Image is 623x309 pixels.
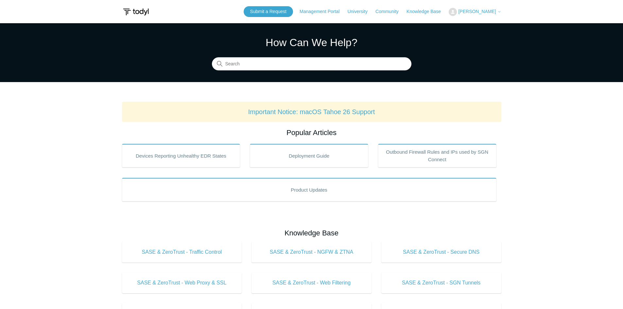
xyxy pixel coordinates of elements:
a: Devices Reporting Unhealthy EDR States [122,144,240,167]
span: SASE & ZeroTrust - Web Filtering [261,279,362,287]
span: SASE & ZeroTrust - NGFW & ZTNA [261,248,362,256]
span: SASE & ZeroTrust - SGN Tunnels [391,279,492,287]
a: Outbound Firewall Rules and IPs used by SGN Connect [378,144,496,167]
a: Product Updates [122,178,496,201]
a: Management Portal [300,8,346,15]
a: Important Notice: macOS Tahoe 26 Support [248,108,375,115]
a: Deployment Guide [250,144,368,167]
span: SASE & ZeroTrust - Traffic Control [132,248,232,256]
span: [PERSON_NAME] [458,9,496,14]
a: Submit a Request [244,6,293,17]
span: SASE & ZeroTrust - Secure DNS [391,248,492,256]
h1: How Can We Help? [212,35,411,50]
h2: Popular Articles [122,127,501,138]
a: Community [375,8,405,15]
a: University [347,8,374,15]
a: Knowledge Base [407,8,447,15]
span: SASE & ZeroTrust - Web Proxy & SSL [132,279,232,287]
a: SASE & ZeroTrust - NGFW & ZTNA [251,242,372,263]
a: SASE & ZeroTrust - Web Proxy & SSL [122,272,242,293]
a: SASE & ZeroTrust - Traffic Control [122,242,242,263]
a: SASE & ZeroTrust - Secure DNS [381,242,501,263]
input: Search [212,58,411,71]
a: SASE & ZeroTrust - Web Filtering [251,272,372,293]
button: [PERSON_NAME] [449,8,501,16]
a: SASE & ZeroTrust - SGN Tunnels [381,272,501,293]
h2: Knowledge Base [122,228,501,238]
img: Todyl Support Center Help Center home page [122,6,150,18]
